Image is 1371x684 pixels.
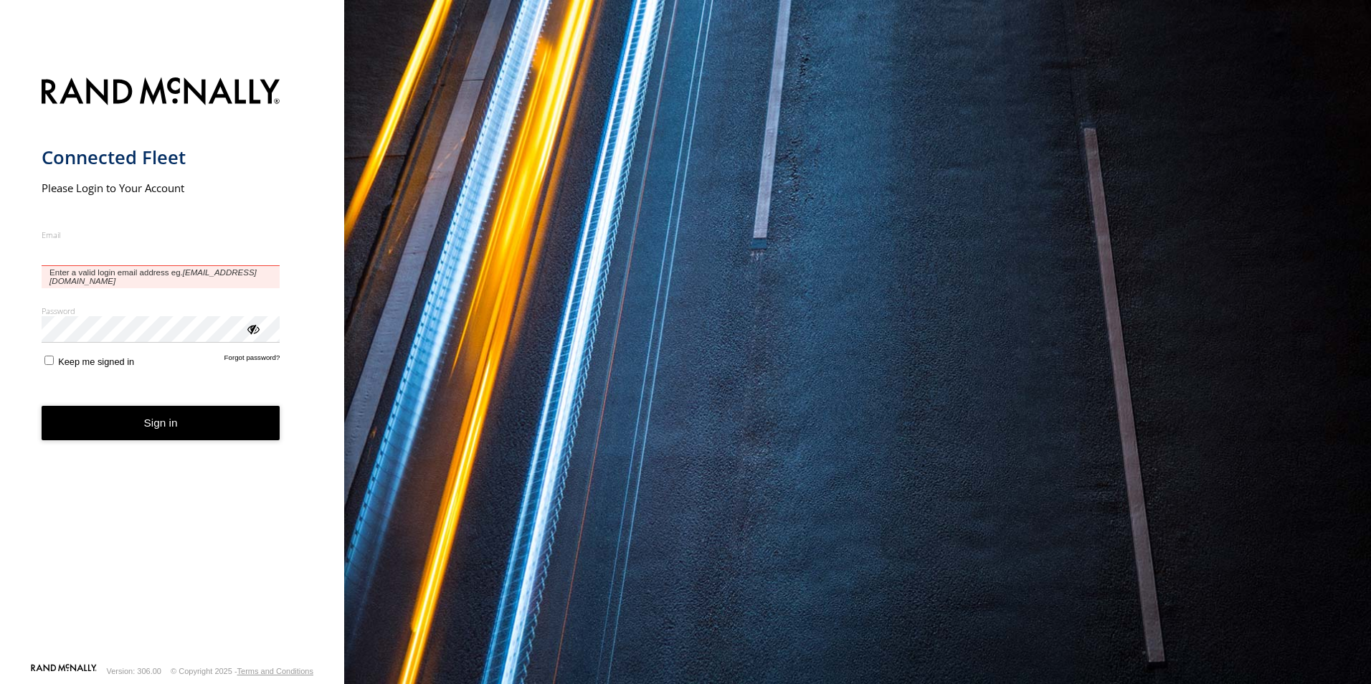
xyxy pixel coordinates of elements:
div: © Copyright 2025 - [171,667,313,675]
img: Rand McNally [42,75,280,111]
em: [EMAIL_ADDRESS][DOMAIN_NAME] [49,268,257,285]
label: Email [42,229,280,240]
h1: Connected Fleet [42,146,280,169]
button: Sign in [42,406,280,441]
h2: Please Login to Your Account [42,181,280,195]
span: Enter a valid login email address eg. [42,266,280,288]
div: Version: 306.00 [107,667,161,675]
form: main [42,69,303,662]
a: Visit our Website [31,664,97,678]
a: Forgot password? [224,353,280,367]
a: Terms and Conditions [237,667,313,675]
span: Keep me signed in [58,356,134,367]
label: Password [42,305,280,316]
div: ViewPassword [245,321,260,336]
input: Keep me signed in [44,356,54,365]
